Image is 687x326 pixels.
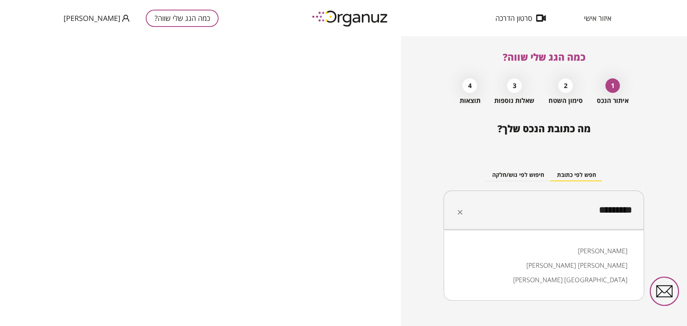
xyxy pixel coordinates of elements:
span: תוצאות [459,97,480,105]
button: חיפוש לפי גוש/חלקה [485,169,550,181]
div: 2 [558,78,573,93]
button: חפש לפי כתובת [550,169,602,181]
button: סרטון הדרכה [483,14,558,22]
span: איזור אישי [584,14,611,22]
span: שאלות נוספות [494,97,534,105]
button: כמה הגג שלי שווה? [146,10,219,27]
li: [PERSON_NAME] [454,244,633,258]
div: 3 [507,78,522,93]
span: כמה הגג שלי שווה? [502,50,585,64]
span: סרטון הדרכה [495,14,532,22]
button: איזור אישי [572,14,623,22]
img: logo [306,7,395,29]
span: [PERSON_NAME] [64,14,120,22]
div: 4 [462,78,477,93]
li: [PERSON_NAME] [GEOGRAPHIC_DATA] [454,273,633,287]
button: [PERSON_NAME] [64,13,130,23]
span: מה כתובת הנכס שלך? [497,122,590,135]
li: [PERSON_NAME] [PERSON_NAME] [454,258,633,273]
button: Clear [454,207,466,218]
span: סימון השטח [549,97,583,105]
div: 1 [605,78,620,93]
span: איתור הנכס [596,97,628,105]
